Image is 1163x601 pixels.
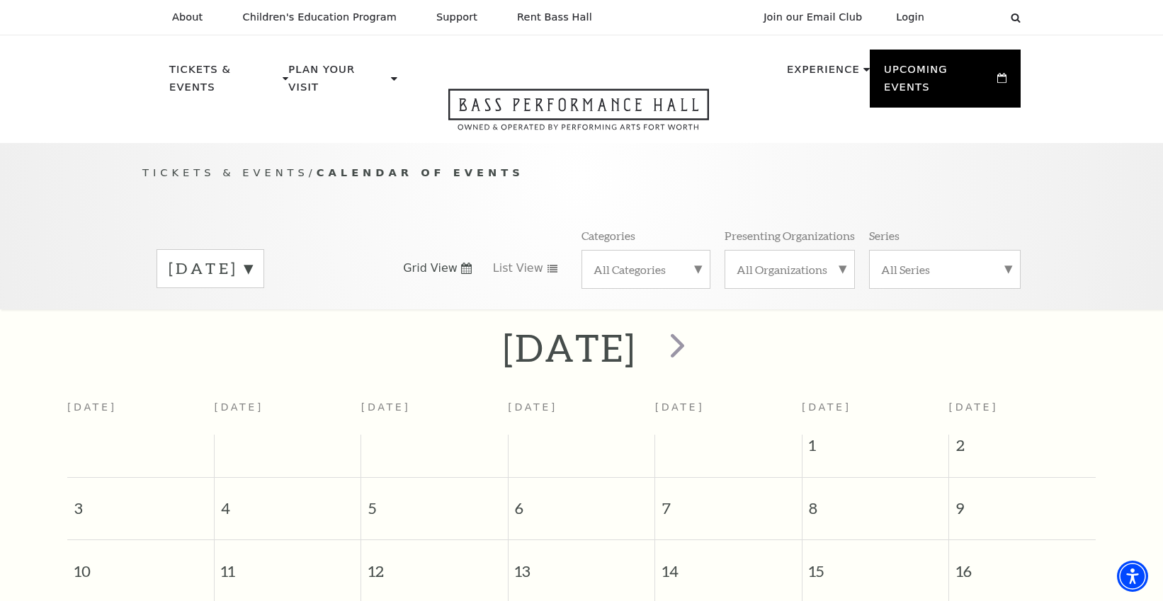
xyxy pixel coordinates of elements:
th: [DATE] [361,393,508,435]
div: Accessibility Menu [1117,561,1148,592]
span: Calendar of Events [317,166,524,178]
th: [DATE] [508,393,654,435]
p: About [172,11,203,23]
span: 6 [509,478,654,527]
p: Children's Education Program [242,11,397,23]
th: [DATE] [67,393,214,435]
span: 13 [509,540,654,589]
label: All Organizations [737,262,843,277]
span: Tickets & Events [142,166,309,178]
label: All Categories [594,262,698,277]
span: 8 [802,478,948,527]
p: Tickets & Events [169,61,279,104]
p: Support [436,11,477,23]
span: Grid View [403,261,458,276]
span: [DATE] [949,401,999,413]
p: / [142,164,1021,182]
button: next [650,323,702,373]
label: [DATE] [169,258,252,280]
p: Upcoming Events [884,61,994,104]
a: Open this option [397,88,760,143]
th: [DATE] [214,393,361,435]
p: Rent Bass Hall [517,11,592,23]
span: 7 [655,478,801,527]
span: 12 [361,540,507,589]
span: 11 [215,540,361,589]
span: 10 [67,540,214,589]
span: 15 [802,540,948,589]
span: 16 [949,540,1096,589]
p: Experience [787,61,860,86]
h2: [DATE] [503,325,637,370]
span: 14 [655,540,801,589]
span: List View [493,261,543,276]
span: 9 [949,478,1096,527]
span: 3 [67,478,214,527]
span: [DATE] [802,401,851,413]
label: All Series [881,262,1009,277]
span: 2 [949,435,1096,463]
p: Series [869,228,900,243]
p: Plan Your Visit [288,61,387,104]
th: [DATE] [655,393,802,435]
span: 4 [215,478,361,527]
span: 1 [802,435,948,463]
p: Presenting Organizations [725,228,855,243]
select: Select: [947,11,997,24]
span: 5 [361,478,507,527]
p: Categories [581,228,635,243]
